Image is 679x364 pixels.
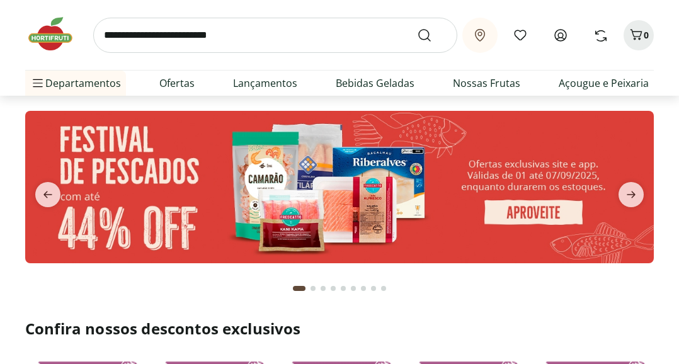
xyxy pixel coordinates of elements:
[338,273,348,304] button: Go to page 5 from fs-carousel
[348,273,358,304] button: Go to page 6 from fs-carousel
[368,273,379,304] button: Go to page 8 from fs-carousel
[624,20,654,50] button: Carrinho
[318,273,328,304] button: Go to page 3 from fs-carousel
[608,182,654,207] button: next
[328,273,338,304] button: Go to page 4 from fs-carousel
[25,15,88,53] img: Hortifruti
[644,29,649,41] span: 0
[30,68,45,98] button: Menu
[159,76,195,91] a: Ofertas
[559,76,649,91] a: Açougue e Peixaria
[358,273,368,304] button: Go to page 7 from fs-carousel
[308,273,318,304] button: Go to page 2 from fs-carousel
[453,76,520,91] a: Nossas Frutas
[336,76,414,91] a: Bebidas Geladas
[417,28,447,43] button: Submit Search
[290,273,308,304] button: Current page from fs-carousel
[379,273,389,304] button: Go to page 9 from fs-carousel
[30,68,121,98] span: Departamentos
[25,182,71,207] button: previous
[233,76,297,91] a: Lançamentos
[25,111,654,263] img: pescados
[25,319,654,339] h2: Confira nossos descontos exclusivos
[93,18,457,53] input: search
